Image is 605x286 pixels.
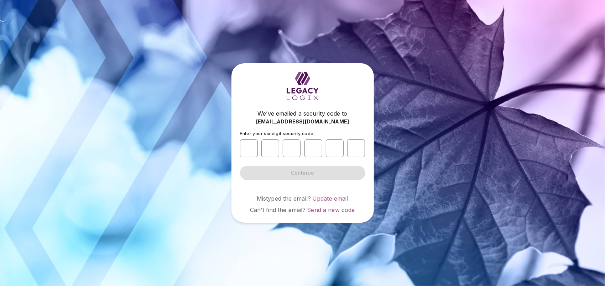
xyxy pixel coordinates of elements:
a: Send a new code [307,206,355,213]
span: We’ve emailed a security code to [257,109,347,118]
span: [EMAIL_ADDRESS][DOMAIN_NAME] [256,118,349,125]
span: Enter your six digit security code [240,131,314,136]
span: Can’t find the email? [250,206,306,213]
span: Mistyped the email? [257,195,311,202]
a: Update email [312,195,348,202]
